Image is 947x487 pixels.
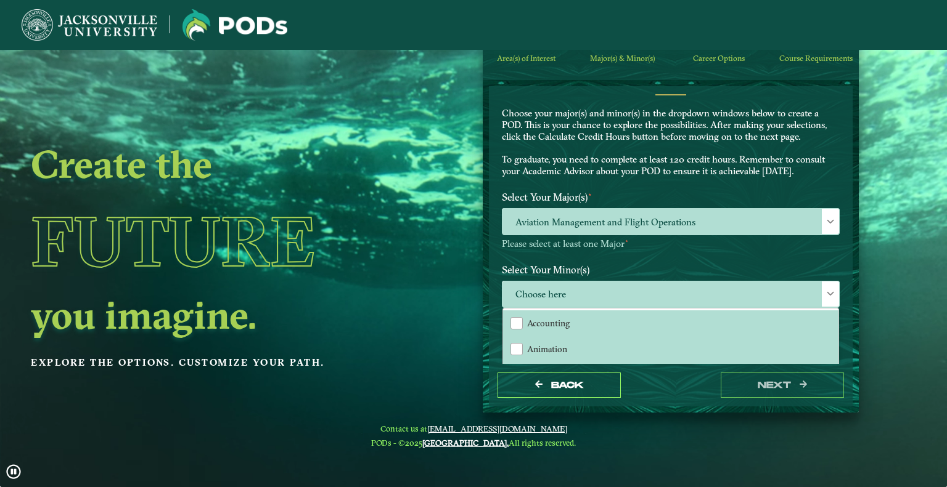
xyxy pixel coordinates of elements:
[371,424,576,433] span: Contact us at
[22,9,157,41] img: Jacksonville University logo
[590,54,655,63] span: Major(s) & Minor(s)
[502,238,840,250] p: Please select at least one Major
[693,54,745,63] span: Career Options
[721,372,844,398] button: next
[527,344,567,355] span: Animation
[497,54,555,63] span: Area(s) of Interest
[182,9,287,41] img: Jacksonville University logo
[498,372,621,398] button: Back
[31,185,395,297] h1: Future
[31,147,395,181] h2: Create the
[503,310,838,336] li: Accounting
[527,318,570,329] span: Accounting
[551,380,584,390] span: Back
[502,209,839,235] span: Aviation Management and Flight Operations
[493,186,849,209] label: Select Your Major(s)
[502,108,840,177] p: Choose your major(s) and minor(s) in the dropdown windows below to create a POD. This is your cha...
[31,353,395,372] p: Explore the options. Customize your path.
[422,438,509,448] a: [GEOGRAPHIC_DATA].
[779,54,853,63] span: Course Requirements
[503,336,838,361] li: Animation
[588,190,592,199] sup: ⋆
[427,424,567,433] a: [EMAIL_ADDRESS][DOMAIN_NAME]
[625,236,629,245] sup: ⋆
[31,297,395,332] h2: you imagine.
[371,438,576,448] span: PODs - ©2025 All rights reserved.
[493,258,849,281] label: Select Your Minor(s)
[502,281,839,308] span: Choose here
[503,361,838,387] li: Applied Economics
